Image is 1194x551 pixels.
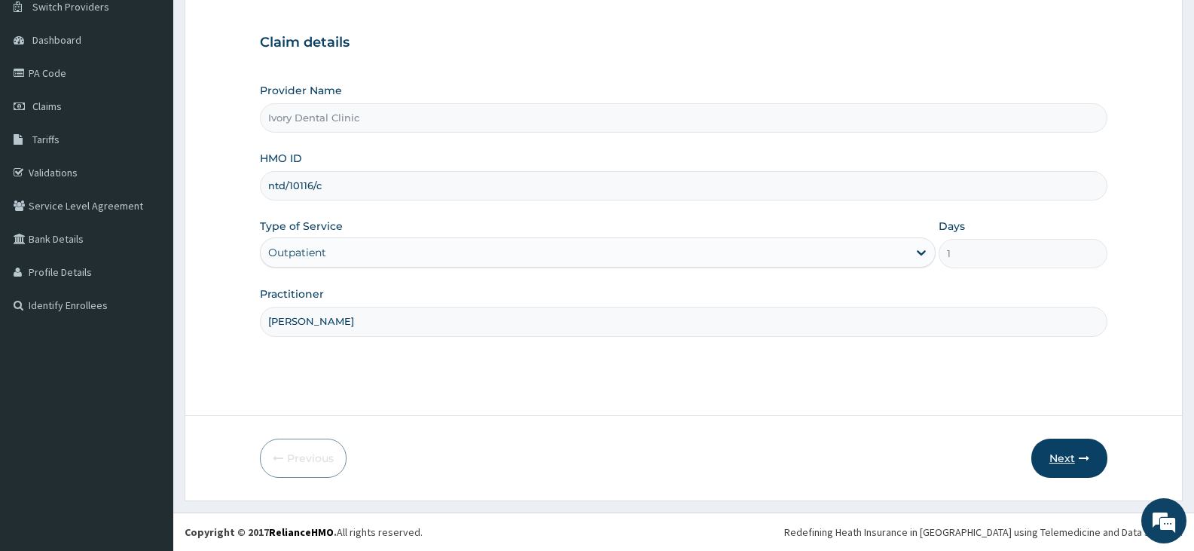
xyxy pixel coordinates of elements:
[260,151,302,166] label: HMO ID
[28,75,61,113] img: d_794563401_company_1708531726252_794563401
[87,174,208,326] span: We're online!
[247,8,283,44] div: Minimize live chat window
[269,525,334,539] a: RelianceHMO
[1031,439,1107,478] button: Next
[260,171,1107,201] input: Enter HMO ID
[173,513,1194,551] footer: All rights reserved.
[939,219,965,234] label: Days
[8,380,287,433] textarea: Type your message and hit 'Enter'
[260,219,343,234] label: Type of Service
[32,99,62,113] span: Claims
[78,84,253,104] div: Chat with us now
[784,525,1183,540] div: Redefining Heath Insurance in [GEOGRAPHIC_DATA] using Telemedicine and Data Science!
[268,245,326,260] div: Outpatient
[260,439,347,478] button: Previous
[260,286,324,302] label: Practitioner
[260,307,1107,336] input: Enter Name
[185,525,337,539] strong: Copyright © 2017 .
[32,133,60,146] span: Tariffs
[260,35,1107,51] h3: Claim details
[32,33,81,47] span: Dashboard
[260,83,342,98] label: Provider Name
